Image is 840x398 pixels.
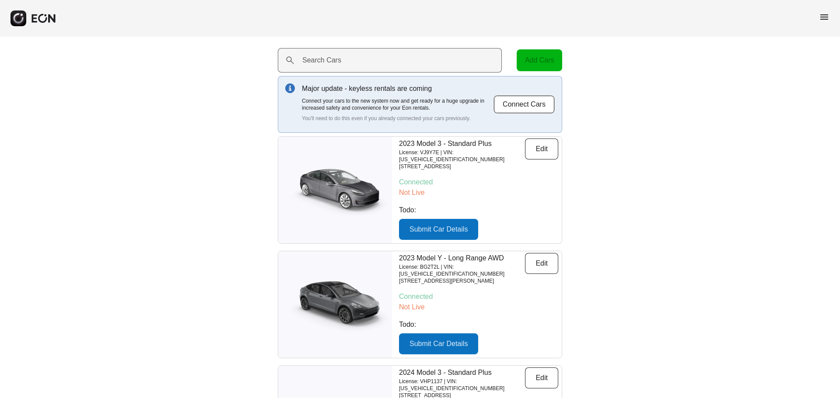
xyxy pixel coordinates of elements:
p: Not Live [399,302,558,312]
p: Connected [399,291,558,302]
p: Connected [399,177,558,187]
p: [STREET_ADDRESS] [399,163,525,170]
button: Edit [525,253,558,274]
p: 2024 Model 3 - Standard Plus [399,367,525,378]
button: Edit [525,367,558,388]
button: Submit Car Details [399,219,478,240]
p: [STREET_ADDRESS][PERSON_NAME] [399,277,525,284]
button: Connect Cars [493,95,555,114]
p: Connect your cars to the new system now and get ready for a huge upgrade in increased safety and ... [302,97,493,111]
p: Todo: [399,319,558,330]
span: menu [819,12,829,22]
p: Todo: [399,205,558,215]
button: Edit [525,138,558,159]
p: Major update - keyless rentals are coming [302,83,493,94]
p: 2023 Model 3 - Standard Plus [399,138,525,149]
img: car [278,162,392,218]
label: Search Cars [302,55,341,66]
p: License: VJ9Y7E | VIN: [US_VEHICLE_IDENTIFICATION_NUMBER] [399,149,525,163]
p: License: VHP1137 | VIN: [US_VEHICLE_IDENTIFICATION_NUMBER] [399,378,525,392]
img: info [285,83,295,93]
p: You'll need to do this even if you already connected your cars previously. [302,115,493,122]
button: Submit Car Details [399,333,478,354]
p: Not Live [399,187,558,198]
img: car [278,276,392,333]
p: 2023 Model Y - Long Range AWD [399,253,525,263]
p: License: BG2T2L | VIN: [US_VEHICLE_IDENTIFICATION_NUMBER] [399,263,525,277]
